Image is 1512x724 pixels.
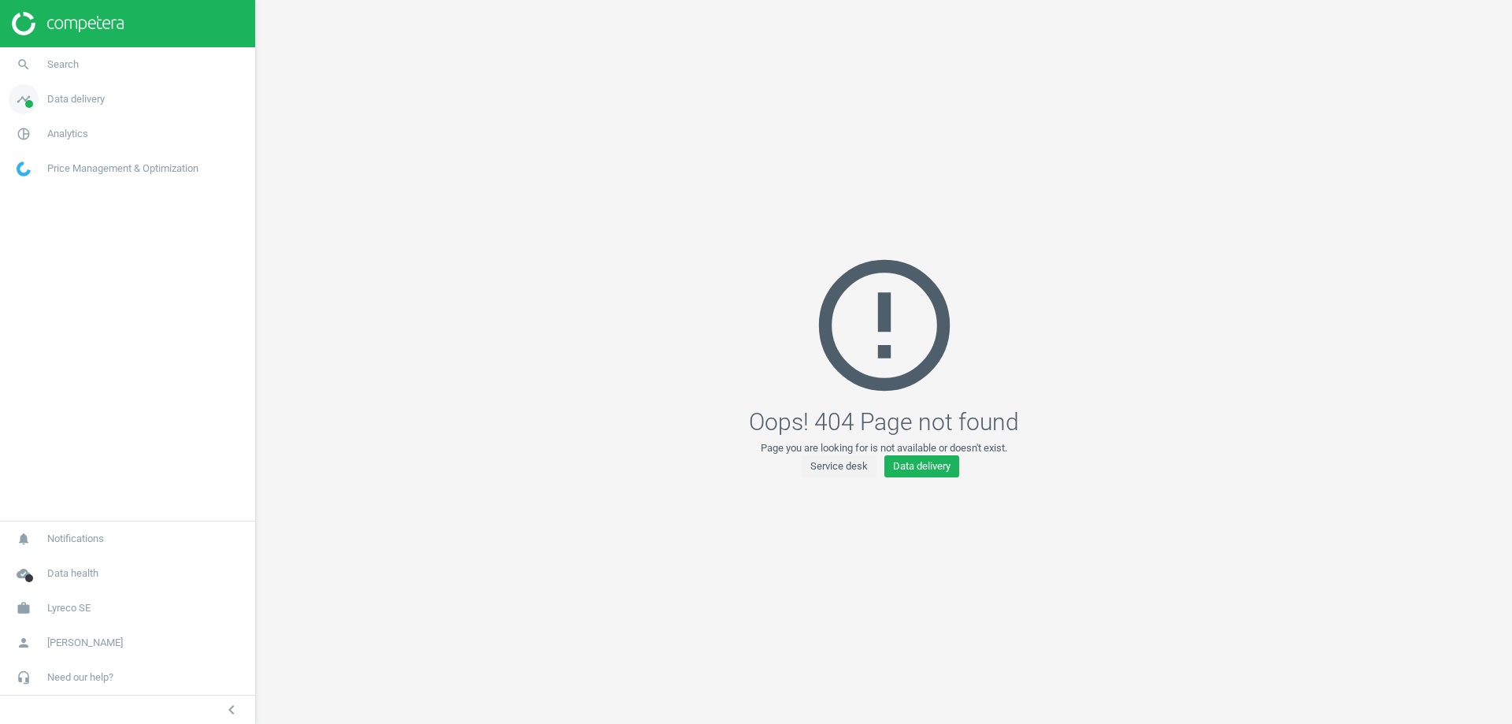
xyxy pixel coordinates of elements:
[47,566,98,581] span: Data health
[9,119,39,149] i: pie_chart_outlined
[47,92,105,106] span: Data delivery
[47,670,113,685] span: Need our help?
[9,628,39,658] i: person
[222,700,241,719] i: chevron_left
[9,524,39,554] i: notifications
[884,455,959,477] a: Data delivery
[749,441,1019,455] p: Page you are looking for is not available or doesn't exist.
[47,127,88,141] span: Analytics
[47,636,123,650] span: [PERSON_NAME]
[802,455,876,477] a: Service desk
[47,58,79,72] span: Search
[47,601,91,615] span: Lyreco SE
[212,700,251,720] button: chevron_left
[9,50,39,80] i: search
[12,12,124,35] img: ajHJNr6hYgQAAAAASUVORK5CYII=
[9,84,39,114] i: timeline
[9,593,39,623] i: work
[47,162,198,176] span: Price Management & Optimization
[9,559,39,588] i: cloud_done
[17,162,31,176] img: wGWNvw8QSZomAAAAABJRU5ErkJggg==
[749,408,1019,436] h1: Oops! 404 Page not found
[9,663,39,692] i: headset_mic
[47,532,104,546] span: Notifications
[806,247,963,404] i: error_outline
